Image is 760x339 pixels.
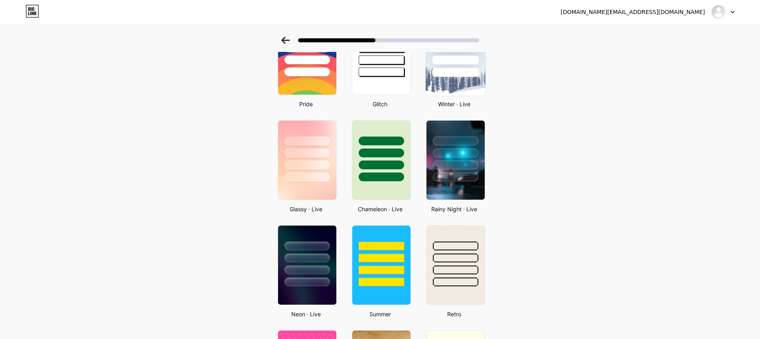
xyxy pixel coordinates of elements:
div: [DOMAIN_NAME][EMAIL_ADDRESS][DOMAIN_NAME] [561,8,705,16]
div: Pride [275,100,337,108]
div: Chameleon · Live [349,205,411,213]
div: Summer [349,310,411,318]
div: Glassy · Live [275,205,337,213]
div: Glitch [349,100,411,108]
img: snowy.png [425,14,485,96]
div: Winter · Live [424,100,485,108]
div: Retro [424,310,485,318]
img: Amore Gowns [711,4,726,20]
div: Neon · Live [275,310,337,318]
div: Rainy Night · Live [424,205,485,213]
